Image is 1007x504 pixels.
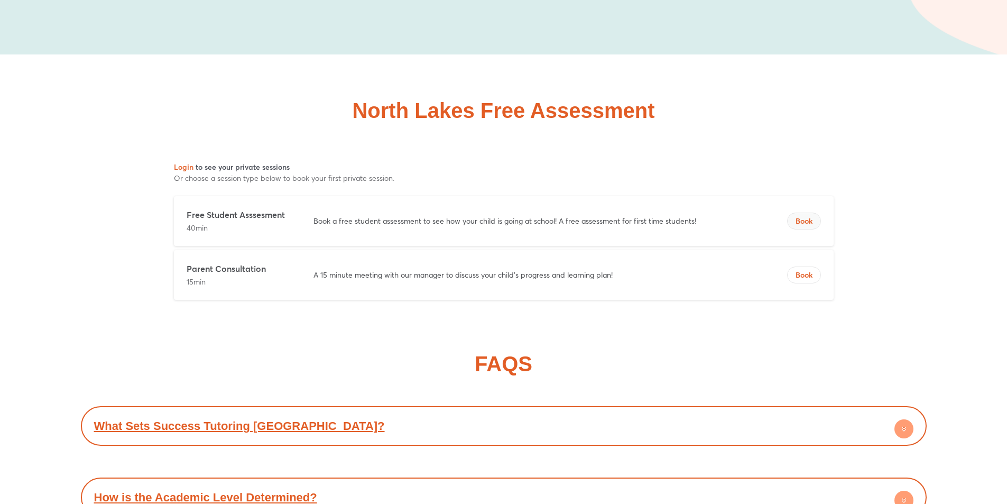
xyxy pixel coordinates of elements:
[475,353,532,374] h2: FAQS
[954,453,1007,504] iframe: Chat Widget
[94,419,385,433] a: What Sets Success Tutoring [GEOGRAPHIC_DATA]?
[94,491,317,504] a: How is the Academic Level Determined?
[86,411,921,441] div: What Sets Success Tutoring [GEOGRAPHIC_DATA]?
[352,100,654,121] h2: North Lakes Free Assessment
